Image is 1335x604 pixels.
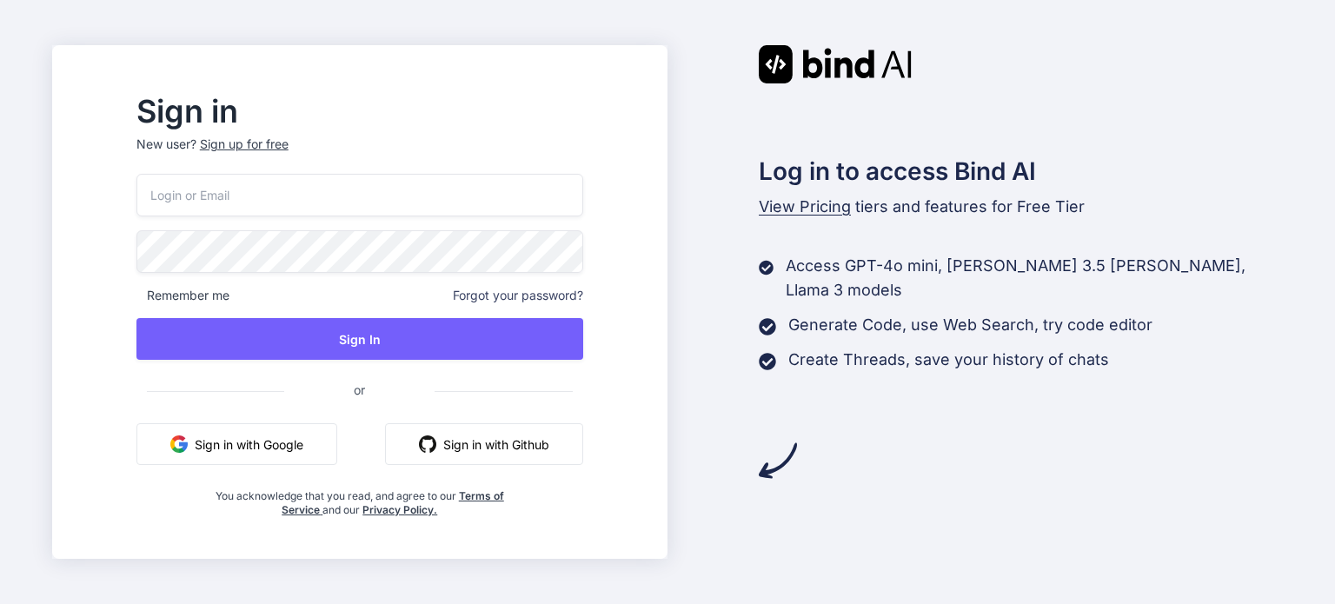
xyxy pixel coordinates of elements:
input: Login or Email [136,174,583,216]
p: Generate Code, use Web Search, try code editor [788,313,1152,337]
div: You acknowledge that you read, and agree to our and our [210,479,508,517]
p: Create Threads, save your history of chats [788,348,1109,372]
button: Sign In [136,318,583,360]
a: Terms of Service [282,489,504,516]
a: Privacy Policy. [362,503,437,516]
h2: Log in to access Bind AI [759,153,1284,189]
button: Sign in with Google [136,423,337,465]
img: arrow [759,441,797,480]
h2: Sign in [136,97,583,125]
button: Sign in with Github [385,423,583,465]
p: tiers and features for Free Tier [759,195,1284,219]
p: New user? [136,136,583,174]
div: Sign up for free [200,136,289,153]
img: github [419,435,436,453]
img: Bind AI logo [759,45,912,83]
span: Forgot your password? [453,287,583,304]
span: Remember me [136,287,229,304]
span: or [284,368,435,411]
span: View Pricing [759,197,851,216]
img: google [170,435,188,453]
p: Access GPT-4o mini, [PERSON_NAME] 3.5 [PERSON_NAME], Llama 3 models [786,254,1283,302]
